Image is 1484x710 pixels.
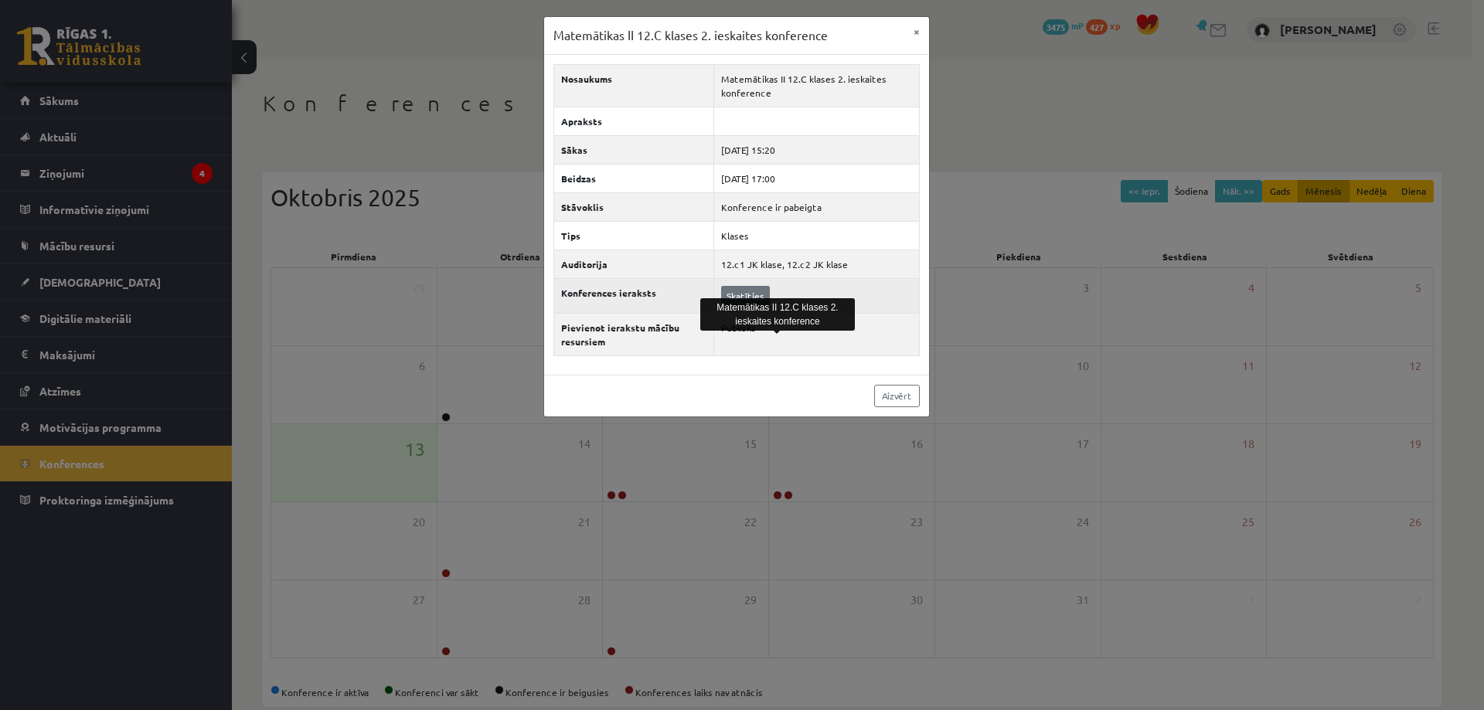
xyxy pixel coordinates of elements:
[721,286,770,306] a: Skatīties
[714,313,919,355] td: Publisks
[553,192,714,221] th: Stāvoklis
[553,107,714,135] th: Apraksts
[553,26,828,45] h3: Matemātikas II 12.C klases 2. ieskaites konference
[714,221,919,250] td: Klases
[553,278,714,313] th: Konferences ieraksts
[553,164,714,192] th: Beidzas
[714,192,919,221] td: Konference ir pabeigta
[553,135,714,164] th: Sākas
[553,313,714,355] th: Pievienot ierakstu mācību resursiem
[714,164,919,192] td: [DATE] 17:00
[553,64,714,107] th: Nosaukums
[714,64,919,107] td: Matemātikas II 12.C klases 2. ieskaites konference
[553,250,714,278] th: Auditorija
[714,135,919,164] td: [DATE] 15:20
[874,385,920,407] a: Aizvērt
[700,298,855,331] div: Matemātikas II 12.C klases 2. ieskaites konference
[904,17,929,46] button: ×
[714,250,919,278] td: 12.c1 JK klase, 12.c2 JK klase
[553,221,714,250] th: Tips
